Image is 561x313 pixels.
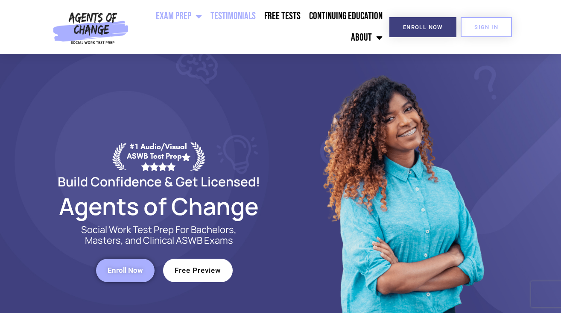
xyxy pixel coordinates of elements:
[37,196,280,216] h2: Agents of Change
[126,142,190,171] div: #1 Audio/Visual ASWB Test Prep
[474,24,498,30] span: SIGN IN
[389,17,456,37] a: Enroll Now
[71,224,246,246] p: Social Work Test Prep For Bachelors, Masters, and Clinical ASWB Exams
[206,6,260,27] a: Testimonials
[403,24,443,30] span: Enroll Now
[163,259,233,282] a: Free Preview
[37,175,280,188] h2: Build Confidence & Get Licensed!
[260,6,305,27] a: Free Tests
[461,17,512,37] a: SIGN IN
[305,6,387,27] a: Continuing Education
[175,267,221,274] span: Free Preview
[96,259,155,282] a: Enroll Now
[347,27,387,48] a: About
[108,267,143,274] span: Enroll Now
[132,6,387,48] nav: Menu
[152,6,206,27] a: Exam Prep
